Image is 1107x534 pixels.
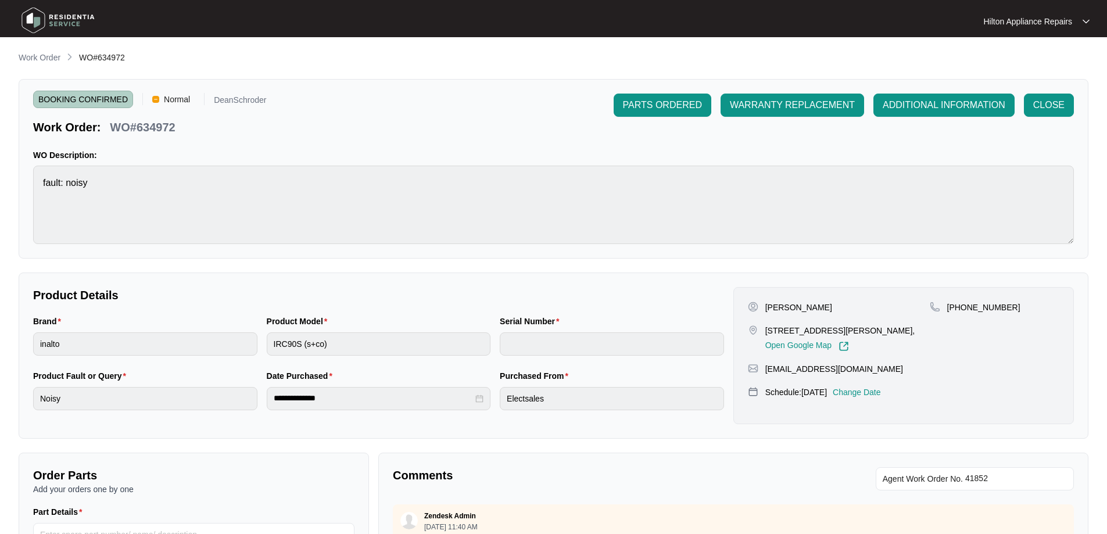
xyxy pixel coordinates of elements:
img: user.svg [400,512,418,529]
p: DeanSchroder [214,96,266,108]
p: Add your orders one by one [33,483,354,495]
img: map-pin [930,302,940,312]
p: Change Date [833,386,881,398]
label: Product Model [267,316,332,327]
span: WO#634972 [79,53,125,62]
img: residentia service logo [17,3,99,38]
input: Purchased From [500,387,724,410]
span: ADDITIONAL INFORMATION [883,98,1005,112]
p: [PHONE_NUMBER] [947,302,1020,313]
span: Normal [159,91,195,108]
label: Brand [33,316,66,327]
p: WO Description: [33,149,1074,161]
img: user-pin [748,302,758,312]
img: Link-External [839,341,849,352]
img: map-pin [748,363,758,374]
button: ADDITIONAL INFORMATION [873,94,1015,117]
p: Hilton Appliance Repairs [983,16,1072,27]
p: Comments [393,467,725,483]
button: CLOSE [1024,94,1074,117]
input: Product Model [267,332,491,356]
textarea: fault: noisy [33,166,1074,244]
button: PARTS ORDERED [614,94,711,117]
img: map-pin [748,325,758,335]
p: Order Parts [33,467,354,483]
p: Zendesk Admin [424,511,476,521]
input: Product Fault or Query [33,387,257,410]
span: Agent Work Order No. [883,472,963,486]
input: Date Purchased [274,392,474,404]
span: BOOKING CONFIRMED [33,91,133,108]
p: [PERSON_NAME] [765,302,832,313]
input: Add Agent Work Order No. [965,472,1067,486]
button: WARRANTY REPLACEMENT [721,94,864,117]
p: Work Order [19,52,60,63]
span: PARTS ORDERED [623,98,702,112]
p: Schedule: [DATE] [765,386,827,398]
p: [STREET_ADDRESS][PERSON_NAME], [765,325,915,336]
span: CLOSE [1033,98,1065,112]
span: WARRANTY REPLACEMENT [730,98,855,112]
input: Serial Number [500,332,724,356]
a: Open Google Map [765,341,849,352]
img: Vercel Logo [152,96,159,103]
label: Part Details [33,506,87,518]
img: chevron-right [65,52,74,62]
input: Brand [33,332,257,356]
label: Purchased From [500,370,573,382]
p: Work Order: [33,119,101,135]
a: Work Order [16,52,63,64]
img: map-pin [748,386,758,397]
p: Product Details [33,287,724,303]
label: Date Purchased [267,370,337,382]
p: [DATE] 11:40 AM [424,524,478,531]
p: WO#634972 [110,119,175,135]
label: Serial Number [500,316,564,327]
img: dropdown arrow [1083,19,1090,24]
label: Product Fault or Query [33,370,131,382]
p: [EMAIL_ADDRESS][DOMAIN_NAME] [765,363,903,375]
